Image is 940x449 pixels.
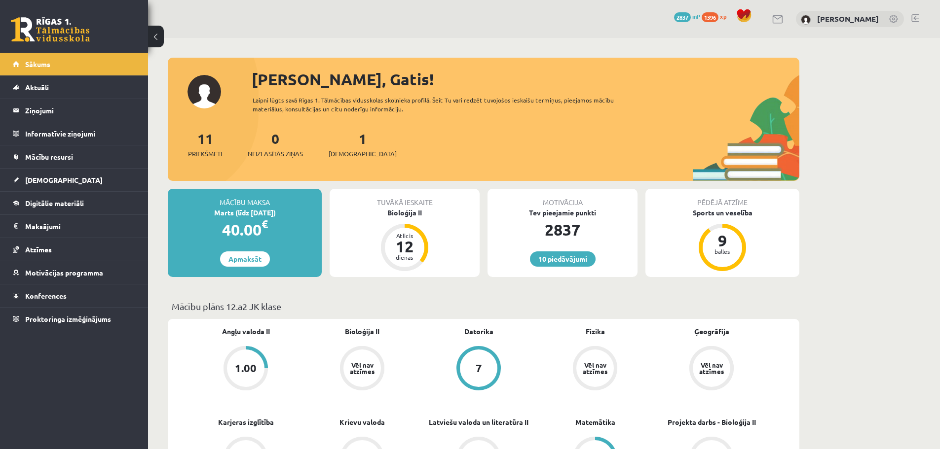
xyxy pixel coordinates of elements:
div: 12 [390,239,419,254]
a: Motivācijas programma [13,261,136,284]
div: Motivācija [488,189,638,207]
div: Tuvākā ieskaite [330,189,480,207]
a: Proktoringa izmēģinājums [13,308,136,330]
a: Mācību resursi [13,145,136,168]
p: Mācību plāns 12.a2 JK klase [172,300,795,313]
span: Aktuāli [25,83,49,92]
a: 11Priekšmeti [188,130,222,159]
a: Vēl nav atzīmes [537,346,653,392]
div: balles [708,248,737,254]
span: Sākums [25,60,50,69]
span: Motivācijas programma [25,268,103,277]
a: Karjeras izglītība [218,417,274,427]
img: Gatis Pormalis [801,15,811,25]
a: Informatīvie ziņojumi [13,122,136,145]
div: 40.00 [168,218,322,242]
span: Neizlasītās ziņas [248,149,303,159]
div: 9 [708,233,737,248]
a: Sākums [13,53,136,75]
a: Sports un veselība 9 balles [645,207,799,273]
a: 10 piedāvājumi [530,251,596,267]
div: Vēl nav atzīmes [348,362,376,375]
a: 2837 mP [674,12,700,20]
a: Vēl nav atzīmes [653,346,770,392]
a: Angļu valoda II [222,326,270,337]
legend: Informatīvie ziņojumi [25,122,136,145]
a: Atzīmes [13,238,136,261]
div: Pēdējā atzīme [645,189,799,207]
legend: Maksājumi [25,215,136,238]
span: Digitālie materiāli [25,199,84,207]
span: Atzīmes [25,245,52,254]
span: [DEMOGRAPHIC_DATA] [329,149,397,159]
a: Datorika [464,326,493,337]
a: [DEMOGRAPHIC_DATA] [13,169,136,191]
span: € [262,217,268,231]
span: Mācību resursi [25,152,73,161]
a: Bioloģija II Atlicis 12 dienas [330,207,480,273]
div: Marts (līdz [DATE]) [168,207,322,218]
span: Konferences [25,291,67,300]
a: [PERSON_NAME] [817,14,879,24]
a: 1.00 [188,346,304,392]
span: xp [720,12,726,20]
a: Vēl nav atzīmes [304,346,420,392]
div: 7 [476,363,482,374]
a: Bioloģija II [345,326,379,337]
div: dienas [390,254,419,260]
span: [DEMOGRAPHIC_DATA] [25,175,103,184]
div: 2837 [488,218,638,242]
span: Priekšmeti [188,149,222,159]
div: [PERSON_NAME], Gatis! [252,68,799,91]
a: Latviešu valoda un literatūra II [429,417,528,427]
div: Mācību maksa [168,189,322,207]
div: Vēl nav atzīmes [581,362,609,375]
div: Atlicis [390,233,419,239]
a: Matemātika [575,417,615,427]
a: Digitālie materiāli [13,192,136,214]
a: Krievu valoda [339,417,385,427]
a: 1396 xp [702,12,731,20]
a: Projekta darbs - Bioloģija II [668,417,756,427]
div: Tev pieejamie punkti [488,207,638,218]
div: Bioloģija II [330,207,480,218]
a: 1[DEMOGRAPHIC_DATA] [329,130,397,159]
a: Ģeogrāfija [694,326,729,337]
div: Sports un veselība [645,207,799,218]
span: 1396 [702,12,718,22]
a: Rīgas 1. Tālmācības vidusskola [11,17,90,42]
span: 2837 [674,12,691,22]
a: Apmaksāt [220,251,270,267]
a: Fizika [586,326,605,337]
a: 0Neizlasītās ziņas [248,130,303,159]
span: Proktoringa izmēģinājums [25,314,111,323]
a: Maksājumi [13,215,136,238]
div: 1.00 [235,363,257,374]
a: 7 [420,346,537,392]
span: mP [692,12,700,20]
div: Vēl nav atzīmes [698,362,725,375]
legend: Ziņojumi [25,99,136,122]
div: Laipni lūgts savā Rīgas 1. Tālmācības vidusskolas skolnieka profilā. Šeit Tu vari redzēt tuvojošo... [253,96,632,113]
a: Ziņojumi [13,99,136,122]
a: Konferences [13,284,136,307]
a: Aktuāli [13,76,136,99]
